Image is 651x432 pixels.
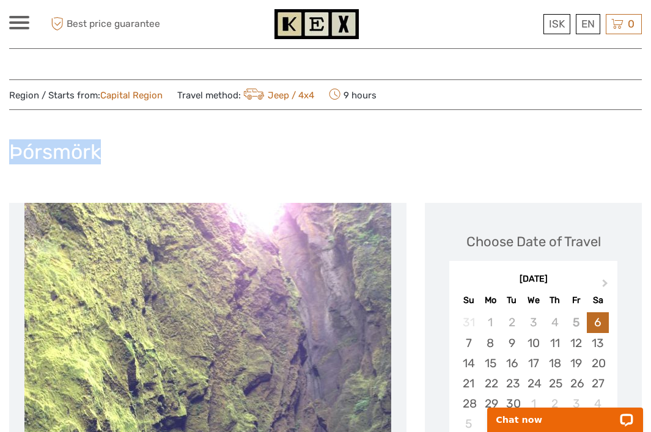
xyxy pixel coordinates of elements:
[458,394,479,414] div: Choose Sunday, September 28th, 2025
[458,373,479,394] div: Choose Sunday, September 21st, 2025
[458,312,479,332] div: Not available Sunday, August 31st, 2025
[565,373,587,394] div: Choose Friday, September 26th, 2025
[523,373,544,394] div: Choose Wednesday, September 24th, 2025
[565,312,587,332] div: Not available Friday, September 5th, 2025
[9,139,101,164] h1: Þórsmörk
[48,14,167,34] span: Best price guarantee
[480,353,501,373] div: Choose Monday, September 15th, 2025
[587,373,608,394] div: Choose Saturday, September 27th, 2025
[587,333,608,353] div: Choose Saturday, September 13th, 2025
[177,86,314,103] span: Travel method:
[458,353,479,373] div: Choose Sunday, September 14th, 2025
[523,353,544,373] div: Choose Wednesday, September 17th, 2025
[549,18,565,30] span: ISK
[241,90,314,101] a: Jeep / 4x4
[329,86,377,103] span: 9 hours
[479,394,651,432] iframe: LiveChat chat widget
[449,273,617,286] div: [DATE]
[544,292,565,309] div: Th
[576,14,600,34] div: EN
[544,353,565,373] div: Choose Thursday, September 18th, 2025
[626,18,636,30] span: 0
[523,333,544,353] div: Choose Wednesday, September 10th, 2025
[501,373,523,394] div: Choose Tuesday, September 23rd, 2025
[480,292,501,309] div: Mo
[565,353,587,373] div: Choose Friday, September 19th, 2025
[458,292,479,309] div: Su
[480,333,501,353] div: Choose Monday, September 8th, 2025
[501,333,523,353] div: Choose Tuesday, September 9th, 2025
[587,353,608,373] div: Choose Saturday, September 20th, 2025
[9,89,163,102] span: Region / Starts from:
[523,292,544,309] div: We
[274,9,359,39] img: 1261-44dab5bb-39f8-40da-b0c2-4d9fce00897c_logo_small.jpg
[523,312,544,332] div: Not available Wednesday, September 3rd, 2025
[565,333,587,353] div: Choose Friday, September 12th, 2025
[100,90,163,101] a: Capital Region
[587,312,608,332] div: Choose Saturday, September 6th, 2025
[597,276,616,296] button: Next Month
[565,292,587,309] div: Fr
[501,353,523,373] div: Choose Tuesday, September 16th, 2025
[501,292,523,309] div: Tu
[544,333,565,353] div: Choose Thursday, September 11th, 2025
[544,312,565,332] div: Not available Thursday, September 4th, 2025
[458,333,479,353] div: Choose Sunday, September 7th, 2025
[480,312,501,332] div: Not available Monday, September 1st, 2025
[587,292,608,309] div: Sa
[480,373,501,394] div: Choose Monday, September 22nd, 2025
[544,373,565,394] div: Choose Thursday, September 25th, 2025
[501,312,523,332] div: Not available Tuesday, September 2nd, 2025
[466,232,601,251] div: Choose Date of Travel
